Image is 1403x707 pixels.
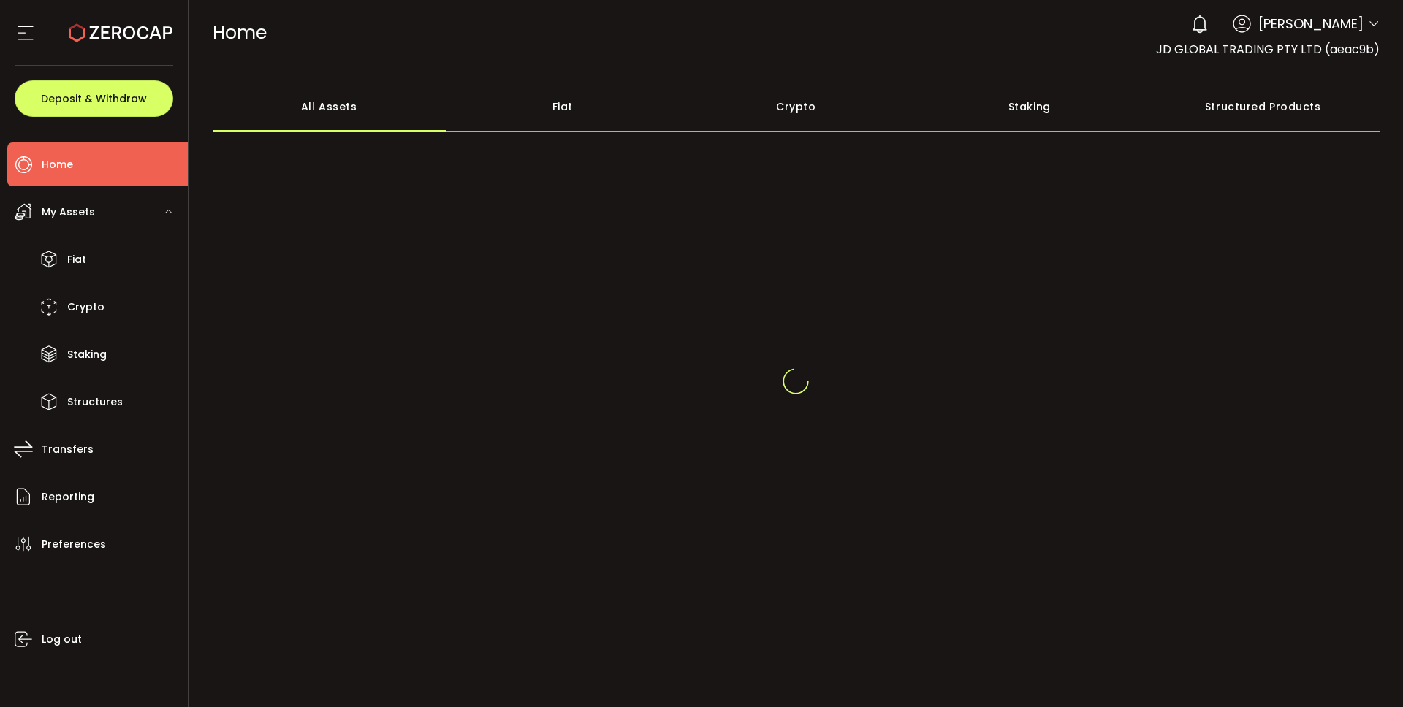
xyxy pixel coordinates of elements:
div: Structured Products [1147,81,1380,132]
div: Crypto [680,81,913,132]
span: Staking [67,344,107,365]
span: Crypto [67,297,104,318]
span: Deposit & Withdraw [41,93,147,104]
span: JD GLOBAL TRADING PTY LTD (aeac9b) [1156,41,1380,58]
span: Home [42,154,73,175]
span: [PERSON_NAME] [1258,14,1364,34]
span: Home [213,20,267,45]
div: Staking [913,81,1147,132]
span: Fiat [67,249,86,270]
span: Log out [42,629,82,650]
div: All Assets [213,81,446,132]
span: Transfers [42,439,94,460]
span: Structures [67,391,123,413]
button: Deposit & Withdraw [15,80,173,117]
span: Preferences [42,534,106,555]
div: Fiat [446,81,680,132]
span: My Assets [42,202,95,223]
span: Reporting [42,486,94,508]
